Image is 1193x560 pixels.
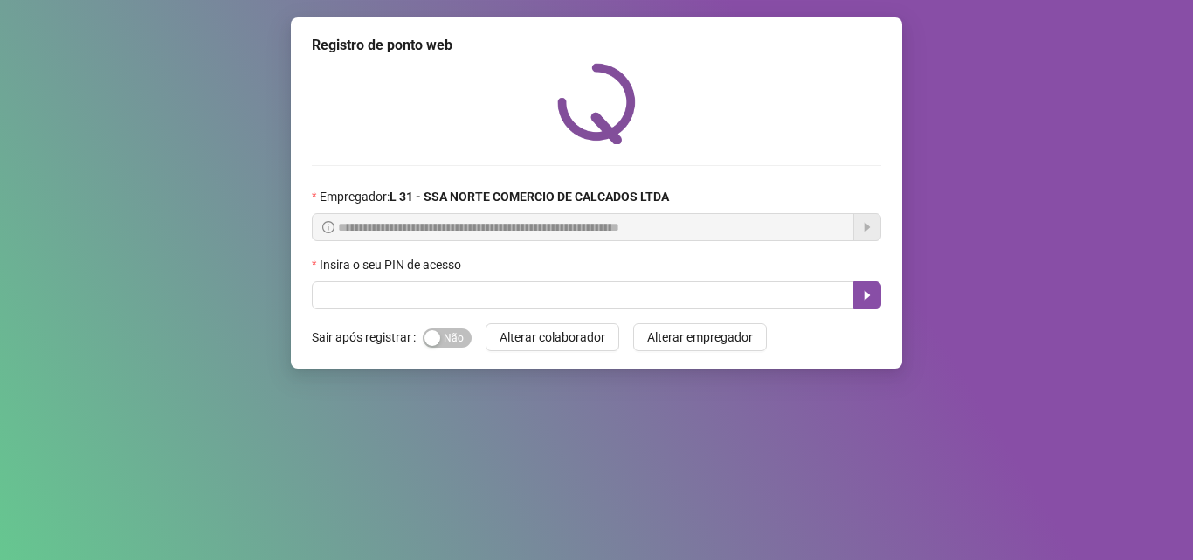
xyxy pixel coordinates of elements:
[633,323,767,351] button: Alterar empregador
[647,328,753,347] span: Alterar empregador
[486,323,619,351] button: Alterar colaborador
[322,221,334,233] span: info-circle
[557,63,636,144] img: QRPoint
[390,190,669,204] strong: L 31 - SSA NORTE COMERCIO DE CALCADOS LTDA
[312,255,472,274] label: Insira o seu PIN de acesso
[312,35,881,56] div: Registro de ponto web
[312,323,423,351] label: Sair após registrar
[500,328,605,347] span: Alterar colaborador
[320,187,669,206] span: Empregador :
[860,288,874,302] span: caret-right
